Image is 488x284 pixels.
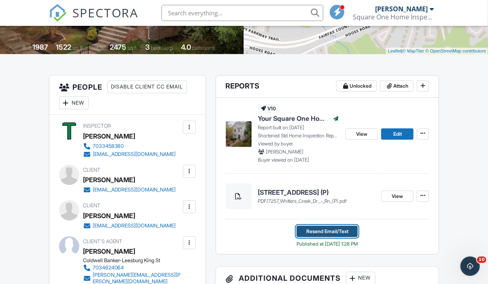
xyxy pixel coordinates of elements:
div: Square One Home Inspections [353,13,434,21]
a: 7034624064 [83,264,181,272]
span: 10 [477,257,486,263]
div: [EMAIL_ADDRESS][DOMAIN_NAME] [93,223,176,229]
a: © MapTiler [403,48,424,53]
span: sq. ft. [72,45,84,51]
div: New [59,97,89,109]
span: Client [83,202,100,208]
img: The Best Home Inspection Software - Spectora [49,4,67,22]
span: bedrooms [151,45,173,51]
a: 7033458380 [83,142,176,150]
div: [PERSON_NAME] [83,130,136,142]
div: 2475 [110,43,126,51]
a: SPECTORA [49,11,139,28]
div: 3 [145,43,150,51]
div: 1987 [32,43,48,51]
div: Coldwell Banker-Leesburg King St [83,257,187,264]
span: Client's Agent [83,238,123,244]
div: [PERSON_NAME] [83,174,136,186]
div: Disable Client CC Email [107,80,187,93]
a: [PERSON_NAME] [83,245,136,257]
div: [PERSON_NAME] [83,210,136,222]
span: bathrooms [192,45,215,51]
div: | [386,48,488,55]
div: [EMAIL_ADDRESS][DOMAIN_NAME] [93,187,176,193]
a: [EMAIL_ADDRESS][DOMAIN_NAME] [83,150,176,158]
a: Leaflet [388,48,401,53]
span: Built [22,45,31,51]
h3: People [49,76,206,115]
div: 7033458380 [93,143,124,149]
span: Client [83,167,100,173]
a: [EMAIL_ADDRESS][DOMAIN_NAME] [83,186,176,194]
a: [EMAIL_ADDRESS][DOMAIN_NAME] [83,222,176,230]
iframe: Intercom live chat [460,257,480,276]
span: SPECTORA [72,4,139,21]
a: © OpenStreetMap contributors [426,48,486,53]
span: sq.ft. [127,45,138,51]
div: 1522 [56,43,71,51]
div: [PERSON_NAME] [375,5,428,13]
span: Lot Size [91,45,108,51]
div: 7034624064 [93,265,124,271]
div: [EMAIL_ADDRESS][DOMAIN_NAME] [93,151,176,158]
div: 4.0 [181,43,191,51]
span: Inspector [83,123,111,129]
input: Search everything... [161,5,323,21]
